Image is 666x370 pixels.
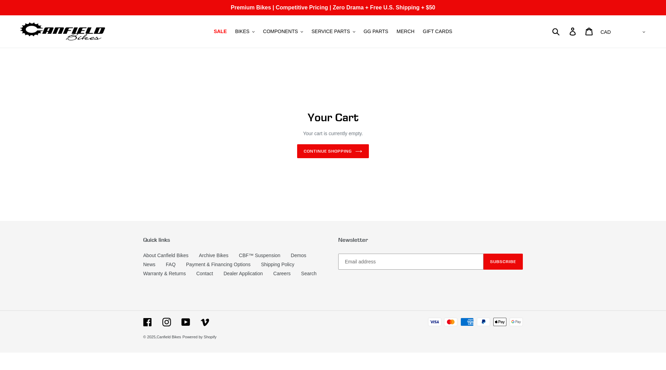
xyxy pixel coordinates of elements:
[235,29,249,34] span: BIKES
[364,29,388,34] span: GG PARTS
[423,29,452,34] span: GIFT CARDS
[239,253,280,258] a: CBF™ Suspension
[273,271,291,276] a: Careers
[196,271,213,276] a: Contact
[143,253,188,258] a: About Canfield Bikes
[490,259,516,264] span: Subscribe
[261,262,294,267] a: Shipping Policy
[263,29,298,34] span: COMPONENTS
[186,262,250,267] a: Payment & Financing Options
[308,27,358,36] button: SERVICE PARTS
[157,335,181,339] a: Canfield Bikes
[260,27,307,36] button: COMPONENTS
[232,27,258,36] button: BIKES
[166,262,176,267] a: FAQ
[19,21,106,43] img: Canfield Bikes
[419,27,456,36] a: GIFT CARDS
[199,253,229,258] a: Archive Bikes
[311,29,350,34] span: SERVICE PARTS
[360,27,392,36] a: GG PARTS
[483,254,523,270] button: Subscribe
[301,271,316,276] a: Search
[556,24,574,39] input: Search
[143,271,186,276] a: Warranty & Returns
[143,335,181,339] small: © 2025,
[162,111,504,124] h1: Your Cart
[224,271,263,276] a: Dealer Application
[393,27,418,36] a: MERCH
[214,29,227,34] span: SALE
[397,29,415,34] span: MERCH
[291,253,306,258] a: Demos
[297,144,369,158] a: Continue shopping
[338,254,483,270] input: Email address
[210,27,230,36] a: SALE
[143,262,155,267] a: News
[338,237,523,243] p: Newsletter
[183,335,217,339] a: Powered by Shopify
[143,237,328,243] p: Quick links
[162,130,504,137] p: Your cart is currently empty.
